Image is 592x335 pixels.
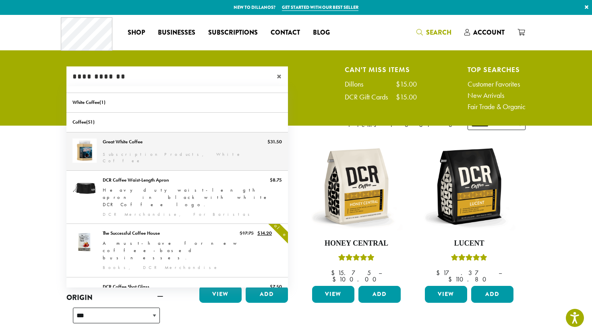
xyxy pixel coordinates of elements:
[313,28,330,38] span: Blog
[423,239,515,248] h4: Lucent
[158,28,195,38] span: Businesses
[468,103,526,110] a: Fair Trade & Organic
[471,286,513,303] button: Add
[425,286,467,303] a: View
[499,269,502,277] span: –
[436,269,443,277] span: $
[448,275,490,283] bdi: 110.80
[310,140,403,233] img: DCR-12oz-Honey-Central-Stock-scaled.png
[345,66,417,72] h4: Can't Miss Items
[396,81,417,88] div: $15.00
[332,275,380,283] bdi: 100.00
[379,269,382,277] span: –
[282,4,358,11] a: Get started with our best seller
[271,28,300,38] span: Contact
[277,72,288,81] span: ×
[128,28,145,38] span: Shop
[468,81,526,88] a: Customer Favorites
[331,269,338,277] span: $
[473,28,505,37] span: Account
[451,253,487,265] div: Rated 5.00 out of 5
[426,28,451,37] span: Search
[312,286,354,303] a: View
[345,93,396,101] div: DCR Gift Cards
[66,304,163,333] div: Origin
[246,286,288,303] button: Add
[448,275,455,283] span: $
[396,93,417,101] div: $15.00
[310,239,403,248] h4: Honey Central
[468,66,526,72] h4: Top Searches
[310,140,403,283] a: Honey CentralRated 5.00 out of 5
[423,140,515,233] img: DCR-12oz-Lucent-Stock-scaled.png
[331,269,371,277] bdi: 15.75
[332,275,339,283] span: $
[468,92,526,99] a: New Arrivals
[208,28,258,38] span: Subscriptions
[410,26,458,39] a: Search
[358,286,401,303] button: Add
[121,26,151,39] a: Shop
[199,286,242,303] a: View
[345,81,371,88] div: Dillons
[66,291,163,304] a: Origin
[338,253,375,265] div: Rated 5.00 out of 5
[423,140,515,283] a: LucentRated 5.00 out of 5
[436,269,491,277] bdi: 17.37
